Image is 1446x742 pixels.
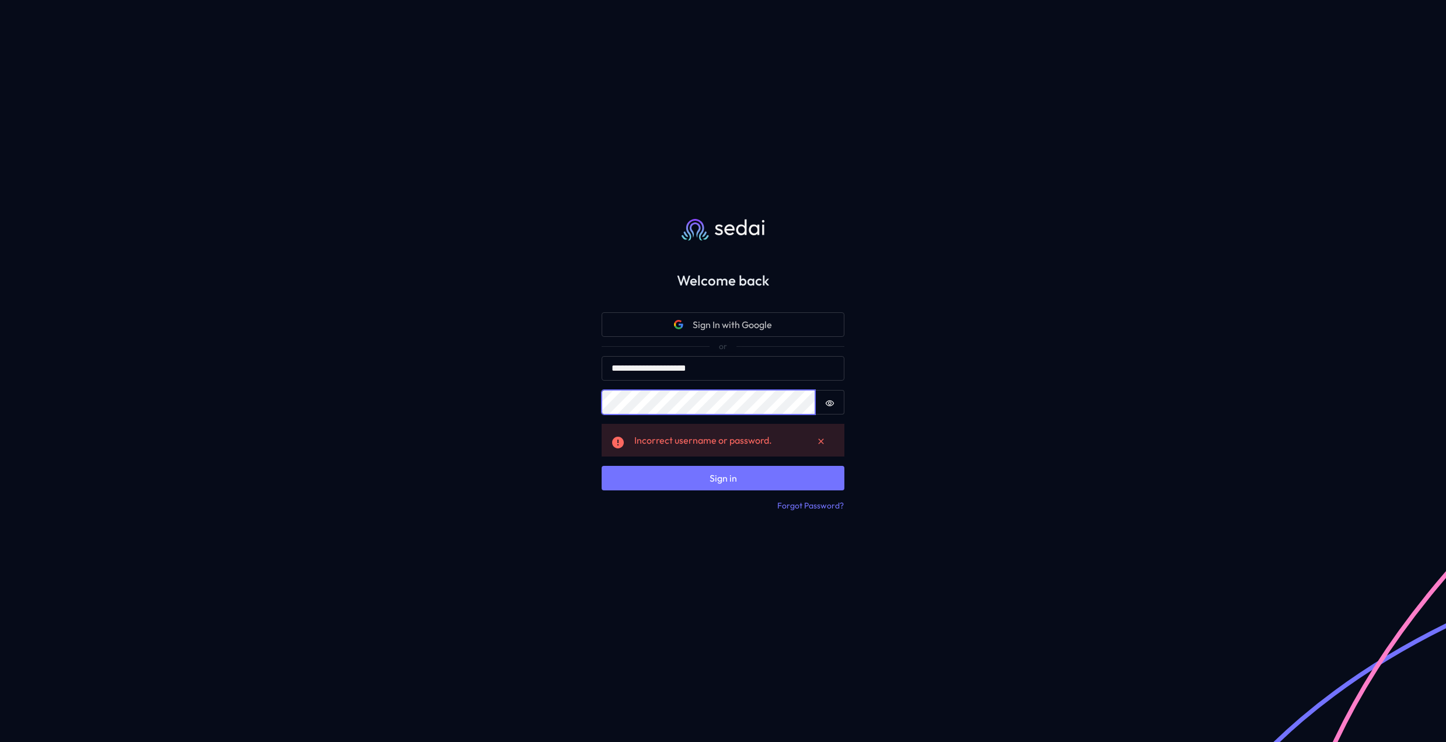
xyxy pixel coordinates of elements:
[602,312,844,337] button: Google iconSign In with Google
[583,272,863,289] h2: Welcome back
[777,500,844,513] button: Forgot Password?
[674,320,683,329] svg: Google icon
[693,318,772,332] span: Sign In with Google
[602,466,844,490] button: Sign in
[634,433,798,447] div: Incorrect username or password.
[815,390,844,414] button: Show password
[807,431,835,450] button: Dismiss alert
